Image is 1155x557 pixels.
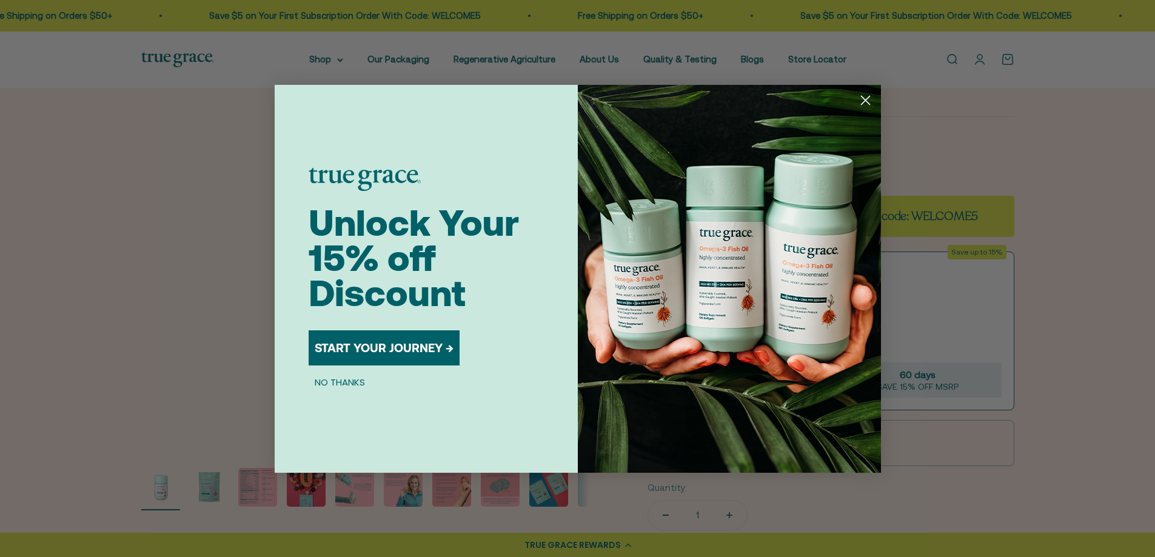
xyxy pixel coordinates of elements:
button: START YOUR JOURNEY → [309,330,460,365]
button: NO THANKS [309,375,371,390]
img: logo placeholder [309,168,421,191]
button: Close dialog [855,90,876,111]
span: Unlock Your 15% off Discount [309,202,519,314]
img: 098727d5-50f8-4f9b-9554-844bb8da1403.jpeg [578,85,881,473]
